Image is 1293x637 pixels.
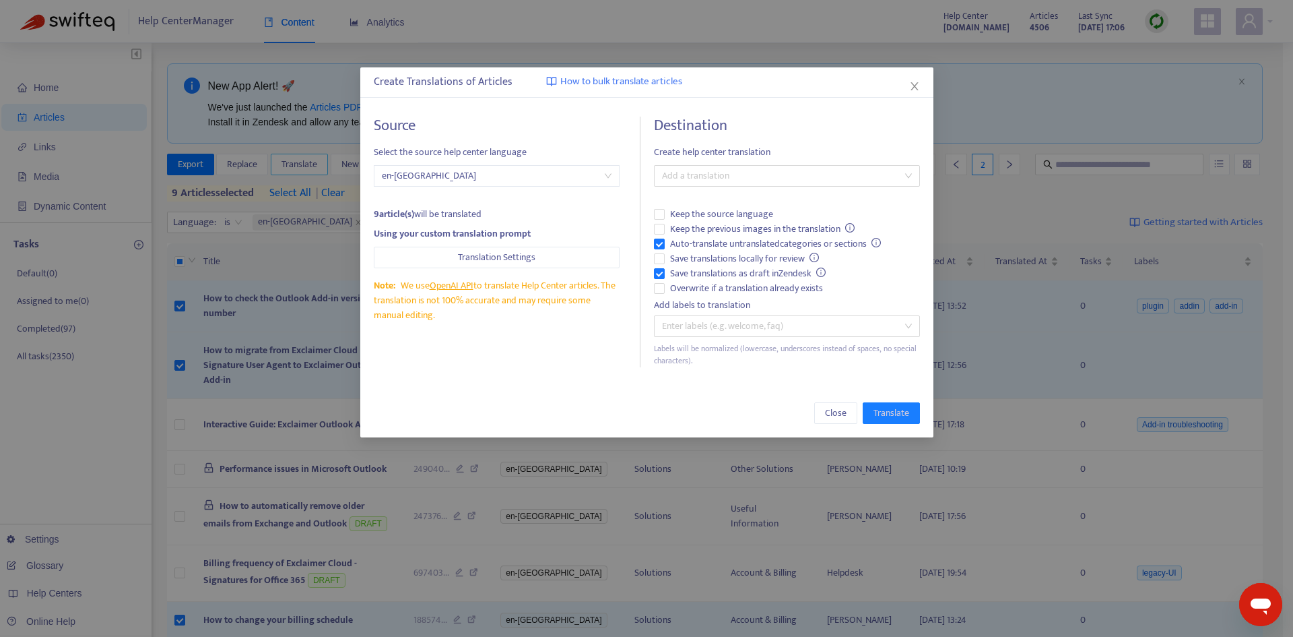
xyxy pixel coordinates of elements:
div: will be translated [374,207,620,222]
div: Create Translations of Articles [374,74,920,90]
span: Overwrite if a translation already exists [664,281,828,296]
span: Save translations locally for review [664,251,824,266]
span: info-circle [809,253,819,262]
span: Save translations as draft in Zendesk [664,266,831,281]
div: Add labels to translation [653,298,919,313]
button: Close [906,79,921,94]
span: Note: [374,278,395,293]
div: We use to translate Help Center articles. The translation is not 100% accurate and may require so... [374,278,620,323]
div: Labels will be normalized (lowercase, underscores instead of spaces, no special characters). [653,342,919,368]
span: Close [824,406,846,421]
img: image-link [546,76,557,87]
iframe: Button to launch messaging window [1239,583,1282,626]
span: Keep the source language [664,207,778,222]
h4: Destination [653,117,919,135]
span: close [908,81,919,92]
div: Using your custom translation prompt [374,226,620,241]
span: en-gb [382,166,611,186]
h4: Source [374,117,620,135]
button: Translation Settings [374,247,620,268]
span: Keep the previous images in the translation [664,222,860,237]
button: Close [814,402,857,424]
a: How to bulk translate articles [546,74,682,90]
span: How to bulk translate articles [560,74,682,90]
span: info-circle [816,268,826,277]
button: Translate [862,402,919,424]
a: OpenAI API [429,278,473,293]
strong: 9 article(s) [374,206,414,222]
span: info-circle [871,238,881,247]
span: Create help center translation [653,145,919,160]
span: Auto-translate untranslated categories or sections [664,237,886,251]
span: Select the source help center language [374,145,620,160]
span: info-circle [845,223,855,233]
span: Translation Settings [458,250,535,265]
